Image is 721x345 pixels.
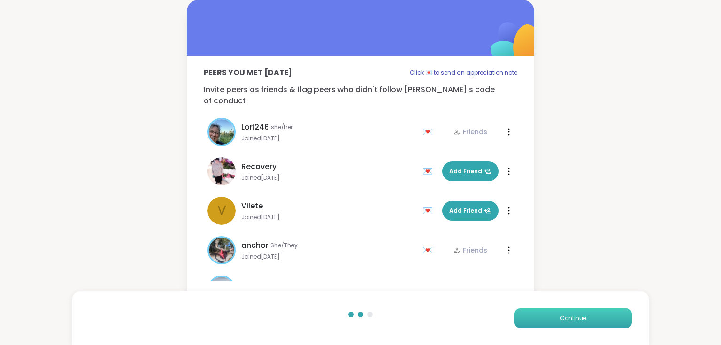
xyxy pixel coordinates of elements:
[422,124,437,139] div: 💌
[271,123,293,131] span: she/her
[209,277,234,302] img: kathleenlynn
[449,167,491,176] span: Add Friend
[514,308,632,328] button: Continue
[241,174,417,182] span: Joined [DATE]
[241,279,290,291] span: kathleenlynn
[204,67,292,78] p: Peers you met [DATE]
[209,238,234,263] img: anchor
[241,200,263,212] span: Vilete
[449,207,491,215] span: Add Friend
[207,157,236,185] img: Recovery
[422,203,437,218] div: 💌
[241,240,268,251] span: anchor
[453,127,487,137] div: Friends
[209,119,234,145] img: Lori246
[422,243,437,258] div: 💌
[241,122,269,133] span: Lori246
[241,253,417,261] span: Joined [DATE]
[560,314,586,322] span: Continue
[442,201,499,221] button: Add Friend
[270,242,298,249] span: She/They
[241,135,417,142] span: Joined [DATE]
[410,67,517,78] p: Click 💌 to send an appreciation note
[422,164,437,179] div: 💌
[241,161,276,172] span: Recovery
[204,84,517,107] p: Invite peers as friends & flag peers who didn't follow [PERSON_NAME]'s code of conduct
[442,161,499,181] button: Add Friend
[217,201,226,221] span: V
[453,245,487,255] div: Friends
[241,214,417,221] span: Joined [DATE]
